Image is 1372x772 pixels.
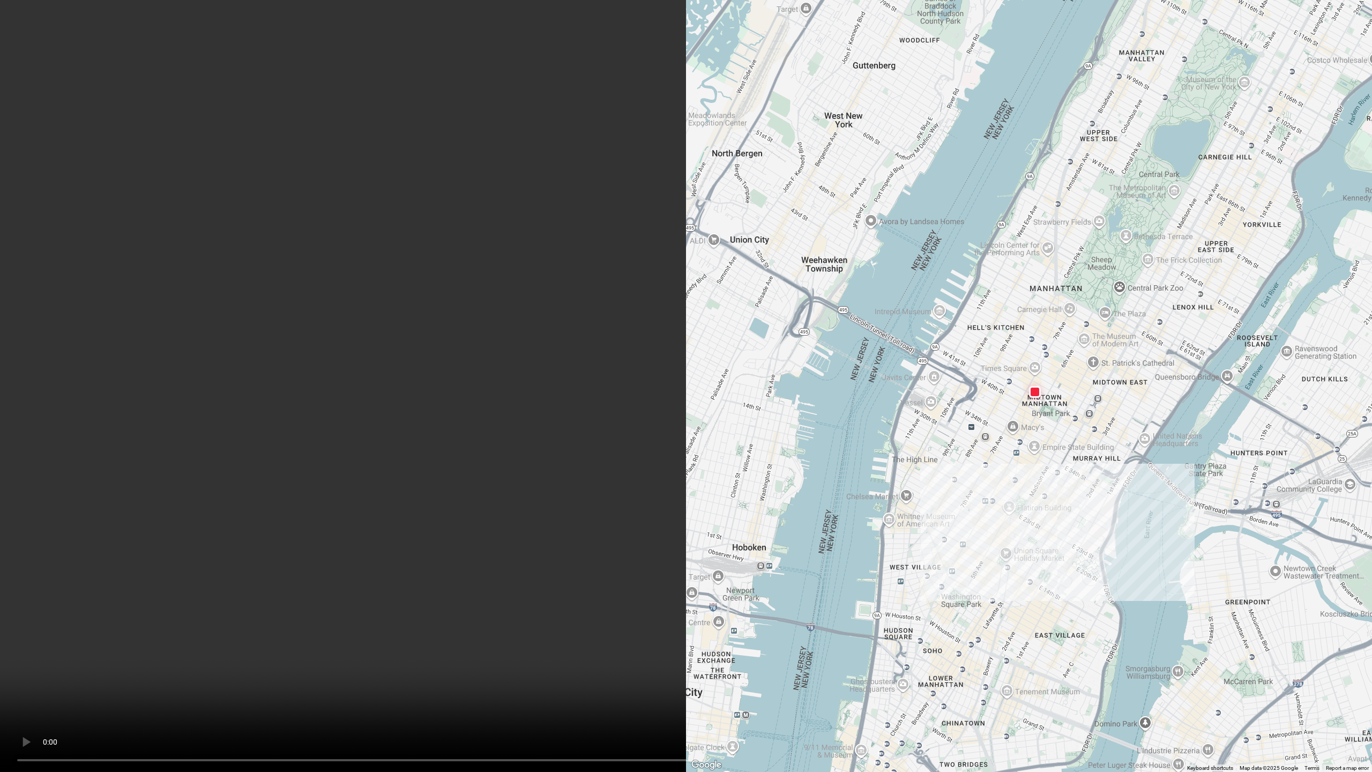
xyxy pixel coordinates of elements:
[1304,765,1319,771] a: Terms
[1187,764,1233,772] button: Keyboard shortcuts
[1326,765,1369,771] a: Report a map error
[689,758,724,772] a: Open this area in Google Maps (opens a new window)
[1240,765,1298,771] span: Map data ©2025 Google
[689,758,724,772] img: Google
